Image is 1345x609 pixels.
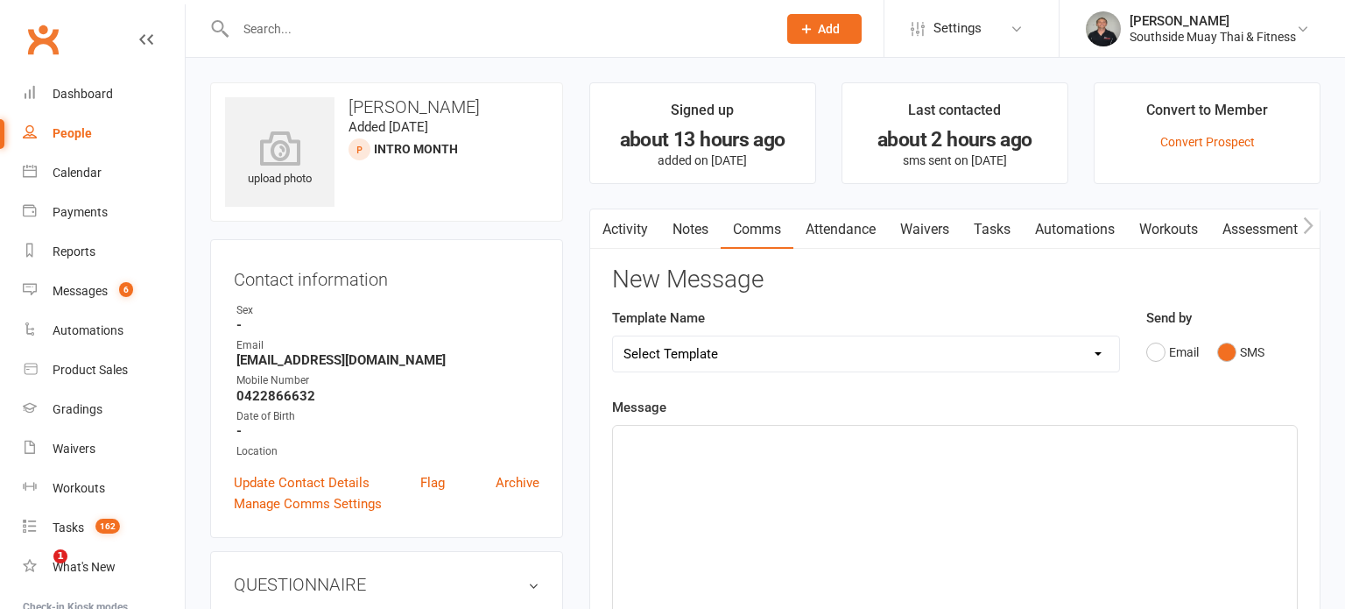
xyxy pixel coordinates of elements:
input: Search... [230,17,764,41]
a: People [23,114,185,153]
strong: - [236,317,539,333]
div: Southside Muay Thai & Fitness [1130,29,1296,45]
div: What's New [53,560,116,574]
div: People [53,126,92,140]
div: Dashboard [53,87,113,101]
a: Payments [23,193,185,232]
div: Reports [53,244,95,258]
a: Workouts [23,469,185,508]
a: Messages 6 [23,272,185,311]
a: Archive [496,472,539,493]
div: Product Sales [53,363,128,377]
h3: Contact information [234,263,539,289]
strong: [EMAIL_ADDRESS][DOMAIN_NAME] [236,352,539,368]
a: Automations [23,311,185,351]
div: Convert to Member [1146,99,1268,131]
div: Email [236,337,539,354]
h3: QUESTIONNAIRE [234,575,539,594]
span: 1 [53,549,67,563]
div: Last contacted [908,99,1001,131]
span: Settings [933,9,982,48]
a: Clubworx [21,18,65,61]
label: Send by [1146,308,1192,329]
a: Assessments [1210,209,1317,250]
div: Waivers [53,442,95,456]
span: 162 [95,519,120,534]
a: Flag [420,472,445,493]
a: Calendar [23,153,185,193]
div: Gradings [53,402,102,416]
div: about 13 hours ago [606,131,799,149]
a: Notes [660,209,721,250]
a: Product Sales [23,351,185,390]
a: Activity [590,209,660,250]
div: Sex [236,302,539,319]
a: Gradings [23,390,185,429]
a: Tasks [961,209,1023,250]
a: Manage Comms Settings [234,493,382,514]
strong: - [236,423,539,439]
button: SMS [1217,336,1264,369]
a: Tasks 162 [23,508,185,548]
label: Template Name [612,308,705,329]
a: Comms [721,209,793,250]
div: [PERSON_NAME] [1130,13,1296,29]
div: Location [236,443,539,460]
a: Convert Prospect [1160,135,1255,149]
div: about 2 hours ago [858,131,1052,149]
div: Payments [53,205,108,219]
a: Waivers [23,429,185,469]
div: Automations [53,323,123,337]
label: Message [612,397,666,418]
a: Update Contact Details [234,472,370,493]
a: Waivers [888,209,961,250]
p: sms sent on [DATE] [858,153,1052,167]
h3: New Message [612,266,1298,294]
img: thumb_image1524148262.png [1086,11,1121,46]
a: What's New [23,548,185,587]
span: Intro Month [374,142,458,156]
div: Calendar [53,166,102,180]
div: Mobile Number [236,372,539,389]
div: Tasks [53,520,84,535]
span: 6 [119,282,133,297]
div: upload photo [225,131,334,188]
button: Email [1146,336,1199,369]
a: Automations [1023,209,1127,250]
p: added on [DATE] [606,153,799,167]
div: Signed up [671,99,734,131]
div: Date of Birth [236,408,539,425]
span: Add [818,22,840,36]
a: Attendance [793,209,888,250]
div: Workouts [53,481,105,495]
button: Add [787,14,862,44]
iframe: Intercom live chat [18,549,60,591]
h3: [PERSON_NAME] [225,97,548,117]
a: Dashboard [23,74,185,114]
a: Workouts [1127,209,1210,250]
a: Reports [23,232,185,272]
div: Messages [53,284,108,298]
time: Added [DATE] [349,119,428,135]
strong: 0422866632 [236,388,539,404]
